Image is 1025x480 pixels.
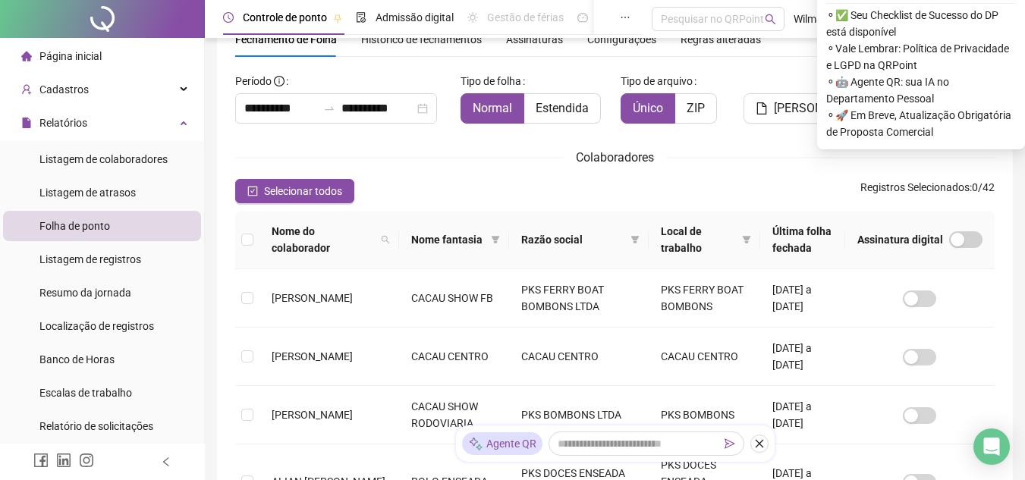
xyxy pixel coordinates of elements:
span: Localização de registros [39,320,154,332]
td: CACAU CENTRO [399,328,509,386]
span: Nome fantasia [411,231,485,248]
span: search [381,235,390,244]
span: Colaboradores [576,150,654,165]
span: filter [742,235,751,244]
span: Nome do colaborador [272,223,375,256]
span: Listagem de atrasos [39,187,136,199]
span: to [323,102,335,115]
span: file [21,118,32,128]
td: CACAU CENTRO [649,328,760,386]
span: sun [467,12,478,23]
span: Local de trabalho [661,223,736,256]
span: Escalas de trabalho [39,387,132,399]
span: filter [739,220,754,259]
span: Período [235,75,272,87]
span: Tipo de folha [461,73,521,89]
td: CACAU SHOW FB [399,269,509,328]
span: Listagem de registros [39,253,141,265]
span: Banco de Horas [39,353,115,365]
span: ⚬ Vale Lembrar: Política de Privacidade e LGPD na QRPoint [826,40,1016,74]
span: dashboard [577,12,588,23]
td: CACAU CENTRO [509,328,649,386]
span: Cadastros [39,83,89,96]
span: clock-circle [223,12,234,23]
div: Open Intercom Messenger [973,428,1010,465]
span: pushpin [333,14,342,23]
span: Regras alteradas [681,34,761,45]
span: [PERSON_NAME] [272,409,353,421]
span: Histórico de fechamentos [361,33,482,45]
span: instagram [79,453,94,468]
span: Razão social [521,231,624,248]
span: close [754,438,765,449]
th: Última folha fechada [760,211,845,269]
span: Estendida [536,101,589,115]
span: Registros Selecionados [860,181,970,193]
span: Página inicial [39,50,102,62]
span: filter [491,235,500,244]
span: home [21,51,32,61]
span: Selecionar todos [264,183,342,199]
span: Resumo da jornada [39,287,131,299]
span: Wilma - PKS ADMINISTRADORA [794,11,873,27]
span: swap-right [323,102,335,115]
span: filter [630,235,640,244]
td: PKS FERRY BOAT BOMBONS [649,269,760,328]
span: Gestão de férias [487,11,564,24]
td: PKS BOMBONS LTDA [509,386,649,444]
span: Configurações [587,34,656,45]
td: PKS BOMBONS [649,386,760,444]
span: Único [633,101,663,115]
span: ZIP [687,101,705,115]
span: ⚬ ✅ Seu Checklist de Sucesso do DP está disponível [826,7,1016,40]
span: [PERSON_NAME] [272,292,353,304]
span: Relatórios [39,117,87,129]
span: ⚬ 🚀 Em Breve, Atualização Obrigatória de Proposta Comercial [826,107,1016,140]
span: search [378,220,393,259]
span: check-square [247,186,258,196]
button: Selecionar todos [235,179,354,203]
span: ⚬ 🤖 Agente QR: sua IA no Departamento Pessoal [826,74,1016,107]
span: file [756,102,768,115]
td: [DATE] a [DATE] [760,328,845,386]
td: PKS FERRY BOAT BOMBONS LTDA [509,269,649,328]
span: file-done [356,12,366,23]
span: user-add [21,84,32,95]
td: [DATE] a [DATE] [760,269,845,328]
span: Assinaturas [506,34,563,45]
span: send [725,438,735,449]
span: Assinatura digital [857,231,943,248]
td: [DATE] a [DATE] [760,386,845,444]
span: ellipsis [620,12,630,23]
img: sparkle-icon.fc2bf0ac1784a2077858766a79e2daf3.svg [468,436,483,452]
span: Admissão digital [376,11,454,24]
span: info-circle [274,76,285,86]
span: [PERSON_NAME] [774,99,865,118]
button: [PERSON_NAME] [744,93,877,124]
span: [PERSON_NAME] [272,350,353,362]
span: search [765,14,776,25]
span: filter [488,228,503,251]
span: facebook [33,453,49,468]
span: filter [627,228,643,251]
span: Normal [473,101,512,115]
span: Tipo de arquivo [621,73,693,89]
span: Folha de ponto [39,220,110,232]
div: Agente QR [462,432,542,455]
td: CACAU SHOW RODOVIARIA [399,386,509,444]
span: : 0 / 42 [860,179,995,203]
span: Fechamento de Folha [235,33,337,45]
span: Listagem de colaboradores [39,153,168,165]
span: Controle de ponto [243,11,327,24]
span: Relatório de solicitações [39,420,153,432]
span: left [161,456,171,467]
span: linkedin [56,453,71,468]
